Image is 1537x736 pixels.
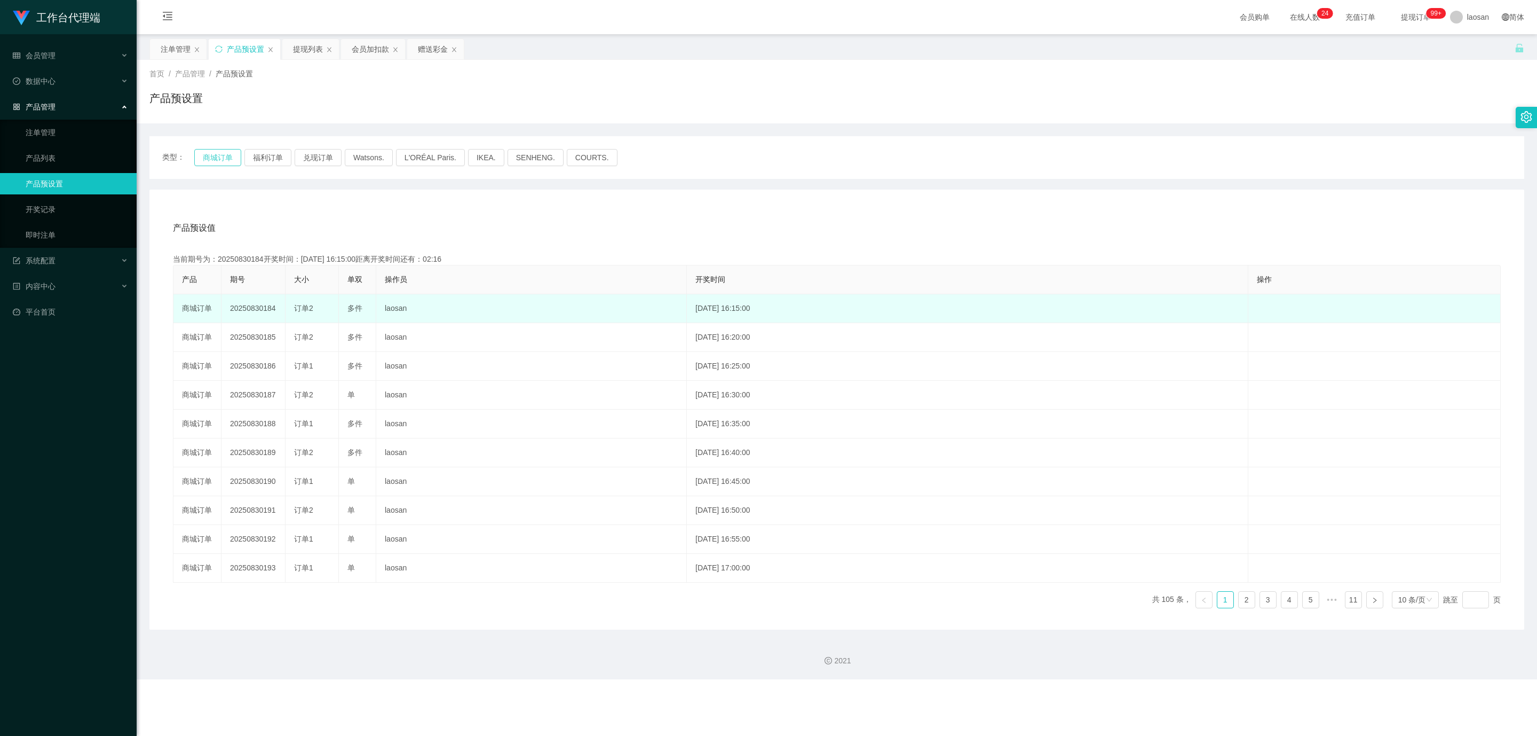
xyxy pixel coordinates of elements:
td: [DATE] 16:20:00 [687,323,1248,352]
span: 订单2 [294,333,313,341]
p: 4 [1325,8,1329,19]
div: 产品预设置 [227,39,264,59]
span: 多件 [347,362,362,370]
i: 图标: close [326,46,332,53]
td: 20250830185 [221,323,286,352]
span: 单 [347,477,355,486]
span: 首页 [149,69,164,78]
td: 商城订单 [173,352,221,381]
button: COURTS. [567,149,617,166]
span: 多件 [347,419,362,428]
div: 2021 [145,655,1528,667]
span: 订单1 [294,419,313,428]
img: logo.9652507e.png [13,11,30,26]
div: 10 条/页 [1398,592,1425,608]
span: 产品管理 [175,69,205,78]
span: 产品 [182,275,197,284]
td: 20250830187 [221,381,286,410]
i: 图标: close [392,46,399,53]
h1: 工作台代理端 [36,1,100,35]
td: 商城订单 [173,439,221,467]
li: 上一页 [1195,591,1213,608]
i: 图标: copyright [825,657,832,664]
td: laosan [376,410,687,439]
i: 图标: close [451,46,457,53]
li: 3 [1259,591,1277,608]
div: 跳至 页 [1443,591,1501,608]
td: [DATE] 16:50:00 [687,496,1248,525]
i: 图标: close [267,46,274,53]
span: 多件 [347,304,362,312]
td: [DATE] 16:15:00 [687,294,1248,323]
span: 订单2 [294,390,313,399]
li: 下一页 [1366,591,1383,608]
p: 2 [1321,8,1325,19]
a: 工作台代理端 [13,13,100,21]
span: 操作 [1257,275,1272,284]
span: 多件 [347,333,362,341]
td: [DATE] 17:00:00 [687,554,1248,583]
span: 订单1 [294,477,313,486]
td: 商城订单 [173,381,221,410]
i: 图标: menu-fold [149,1,186,35]
td: laosan [376,352,687,381]
i: 图标: global [1502,13,1509,21]
td: 20250830191 [221,496,286,525]
span: 产品预设值 [173,222,216,234]
div: 注单管理 [161,39,191,59]
i: 图标: sync [215,45,223,53]
button: 福利订单 [244,149,291,166]
span: 单 [347,390,355,399]
span: 开奖时间 [695,275,725,284]
span: 数据中心 [13,77,56,85]
a: 产品列表 [26,147,128,169]
td: laosan [376,294,687,323]
i: 图标: profile [13,283,20,290]
span: 订单2 [294,304,313,312]
span: 大小 [294,275,309,284]
li: 向后 5 页 [1324,591,1341,608]
td: 商城订单 [173,323,221,352]
i: 图标: check-circle-o [13,77,20,85]
i: 图标: table [13,52,20,59]
td: 商城订单 [173,294,221,323]
i: 图标: unlock [1515,43,1524,53]
li: 5 [1302,591,1319,608]
td: 20250830186 [221,352,286,381]
span: / [209,69,211,78]
td: [DATE] 16:45:00 [687,467,1248,496]
td: [DATE] 16:55:00 [687,525,1248,554]
span: 期号 [230,275,245,284]
button: SENHENG. [508,149,564,166]
td: 商城订单 [173,410,221,439]
a: 开奖记录 [26,199,128,220]
td: laosan [376,554,687,583]
td: 20250830189 [221,439,286,467]
td: 商城订单 [173,525,221,554]
span: 会员管理 [13,51,56,60]
span: 产品管理 [13,103,56,111]
h1: 产品预设置 [149,90,203,106]
span: 订单2 [294,506,313,514]
td: 20250830190 [221,467,286,496]
td: laosan [376,439,687,467]
td: [DATE] 16:40:00 [687,439,1248,467]
td: 商城订单 [173,496,221,525]
td: laosan [376,525,687,554]
button: 商城订单 [194,149,241,166]
li: 2 [1238,591,1255,608]
span: 类型： [162,149,194,166]
td: [DATE] 16:25:00 [687,352,1248,381]
a: 图标: dashboard平台首页 [13,301,128,323]
td: 20250830188 [221,410,286,439]
td: laosan [376,496,687,525]
span: ••• [1324,591,1341,608]
span: 内容中心 [13,282,56,291]
td: 商城订单 [173,467,221,496]
td: laosan [376,323,687,352]
a: 4 [1281,592,1297,608]
div: 提现列表 [293,39,323,59]
button: Watsons. [345,149,393,166]
div: 赠送彩金 [418,39,448,59]
i: 图标: form [13,257,20,264]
